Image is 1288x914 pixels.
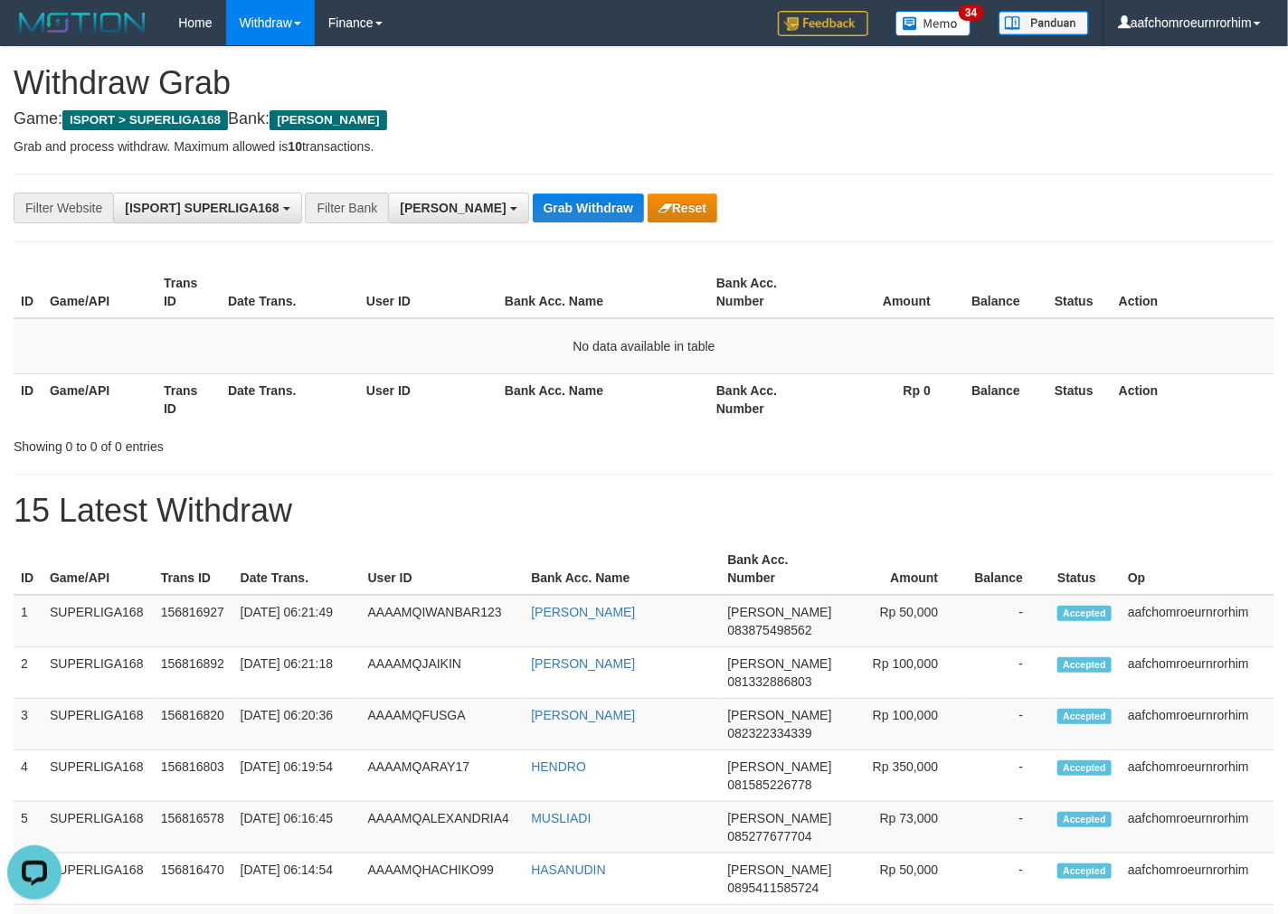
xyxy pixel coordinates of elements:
td: [DATE] 06:21:18 [233,647,361,699]
a: [PERSON_NAME] [531,605,635,619]
img: Feedback.jpg [778,11,868,36]
td: 156816470 [154,853,233,905]
span: [PERSON_NAME] [270,110,386,130]
strong: 10 [288,139,302,154]
span: Accepted [1057,657,1112,673]
td: 156816803 [154,750,233,802]
th: Balance [958,267,1047,318]
td: SUPERLIGA168 [43,802,154,853]
td: aafchomroeurnrorhim [1121,699,1274,750]
th: Op [1121,543,1274,595]
th: Action [1112,267,1274,318]
td: Rp 100,000 [839,647,966,699]
td: 4 [14,750,43,802]
td: Rp 50,000 [839,595,966,647]
td: AAAAMQALEXANDRIA4 [361,802,525,853]
th: Bank Acc. Number [720,543,838,595]
td: Rp 73,000 [839,802,966,853]
span: ISPORT > SUPERLIGA168 [62,110,228,130]
td: AAAAMQIWANBAR123 [361,595,525,647]
td: - [965,595,1050,647]
td: 5 [14,802,43,853]
button: Open LiveChat chat widget [7,7,62,61]
th: Game/API [43,543,154,595]
span: [PERSON_NAME] [727,811,831,825]
td: aafchomroeurnrorhim [1121,853,1274,905]
td: SUPERLIGA168 [43,647,154,699]
img: panduan.png [999,11,1089,35]
button: [PERSON_NAME] [388,193,528,223]
th: Balance [958,373,1047,425]
th: Status [1047,267,1112,318]
h1: Withdraw Grab [14,65,1274,101]
button: Reset [648,193,717,222]
th: Date Trans. [221,373,359,425]
span: Accepted [1057,606,1112,621]
th: Action [1112,373,1274,425]
th: ID [14,373,43,425]
span: Accepted [1057,812,1112,827]
h1: 15 Latest Withdraw [14,493,1274,529]
th: Game/API [43,373,156,425]
img: Button%20Memo.svg [895,11,971,36]
span: Accepted [1057,863,1112,879]
td: 156816820 [154,699,233,750]
th: Status [1047,373,1112,425]
td: AAAAMQFUSGA [361,699,525,750]
th: Trans ID [156,267,221,318]
span: [PERSON_NAME] [400,201,506,215]
span: [PERSON_NAME] [727,605,831,619]
th: Balance [965,543,1050,595]
span: Copy 085277677704 to clipboard [727,829,811,843]
button: Grab Withdraw [533,193,644,222]
button: [ISPORT] SUPERLIGA168 [113,193,301,223]
td: 1 [14,595,43,647]
td: 2 [14,647,43,699]
th: Date Trans. [233,543,361,595]
span: Copy 081332886803 to clipboard [727,674,811,689]
td: SUPERLIGA168 [43,750,154,802]
td: 156816927 [154,595,233,647]
th: Date Trans. [221,267,359,318]
td: Rp 50,000 [839,853,966,905]
th: Amount [823,267,958,318]
p: Grab and process withdraw. Maximum allowed is transactions. [14,137,1274,155]
td: aafchomroeurnrorhim [1121,595,1274,647]
th: Bank Acc. Name [497,267,709,318]
a: HENDRO [531,759,586,774]
th: Trans ID [154,543,233,595]
td: - [965,647,1050,699]
span: [ISPORT] SUPERLIGA168 [125,201,279,215]
span: [PERSON_NAME] [727,656,831,671]
span: Copy 082322334339 to clipboard [727,726,811,740]
a: [PERSON_NAME] [531,656,635,671]
h4: Game: Bank: [14,110,1274,128]
span: Copy 081585226778 to clipboard [727,777,811,792]
span: Accepted [1057,760,1112,776]
td: aafchomroeurnrorhim [1121,750,1274,802]
td: AAAAMQARAY17 [361,750,525,802]
span: [PERSON_NAME] [727,708,831,722]
td: - [965,802,1050,853]
th: User ID [361,543,525,595]
th: Trans ID [156,373,221,425]
a: MUSLIADI [531,811,591,825]
td: [DATE] 06:14:54 [233,853,361,905]
span: [PERSON_NAME] [727,862,831,877]
a: HASANUDIN [531,862,605,877]
td: 156816892 [154,647,233,699]
td: [DATE] 06:20:36 [233,699,361,750]
th: Amount [839,543,966,595]
th: User ID [359,373,497,425]
td: [DATE] 06:19:54 [233,750,361,802]
img: MOTION_logo.png [14,9,151,36]
td: No data available in table [14,318,1274,374]
td: Rp 350,000 [839,750,966,802]
a: [PERSON_NAME] [531,708,635,722]
td: aafchomroeurnrorhim [1121,647,1274,699]
td: - [965,699,1050,750]
span: Copy 0895411585724 to clipboard [727,881,819,895]
td: - [965,853,1050,905]
th: ID [14,543,43,595]
span: Accepted [1057,709,1112,724]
